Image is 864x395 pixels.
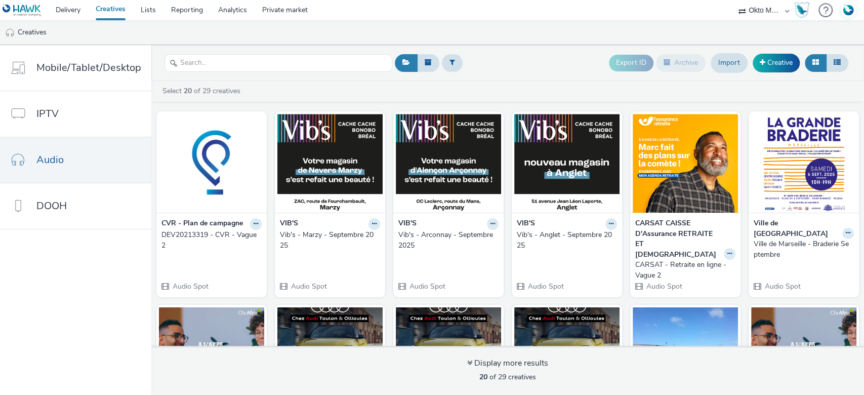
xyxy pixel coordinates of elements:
[467,358,548,369] div: Display more results
[527,282,564,291] span: Audio Spot
[753,54,800,72] a: Creative
[751,114,856,213] img: Ville de Marseille - Braderie Septembre visual
[764,282,801,291] span: Audio Spot
[754,239,854,260] a: Ville de Marseille - Braderie Septembre
[3,4,42,17] img: undefined Logo
[826,54,848,71] button: Table
[396,114,501,213] img: Vib's - Arconnay - Septembre 2025 visual
[290,282,327,291] span: Audio Spot
[517,230,617,251] a: Vib's - Anglet - Septembre 2025
[754,218,840,239] strong: Ville de [GEOGRAPHIC_DATA]
[754,239,850,260] div: Ville de Marseille - Braderie Septembre
[36,106,59,121] span: IPTV
[841,3,856,18] img: Account FR
[517,218,535,230] strong: VIB'S
[711,53,748,72] a: Import
[36,199,67,213] span: DOOH
[280,230,380,251] a: Vib's - Marzy - Septembre 2025
[398,230,495,251] div: Vib's - Arconnay - Septembre 2025
[609,55,653,71] button: Export ID
[805,54,827,71] button: Grid
[161,230,258,251] div: DEV20213319 - CVR - Vague 2
[161,218,243,230] strong: CVR - Plan de campagne
[398,218,417,230] strong: VIB'S
[794,2,813,18] a: Hawk Academy
[517,230,613,251] div: Vib's - Anglet - Septembre 2025
[161,230,262,251] a: DEV20213319 - CVR - Vague 2
[633,114,738,213] img: CARSAT - Retraite en ligne - Vague 2 visual
[656,54,706,71] button: Archive
[36,60,141,75] span: Mobile/Tablet/Desktop
[36,152,64,167] span: Audio
[277,114,383,213] img: Vib's - Marzy - Septembre 2025 visual
[408,282,445,291] span: Audio Spot
[398,230,499,251] a: Vib's - Arconnay - Septembre 2025
[280,230,376,251] div: Vib's - Marzy - Septembre 2025
[172,282,209,291] span: Audio Spot
[164,54,392,72] input: Search...
[5,28,15,38] img: audio
[161,86,244,96] a: Select of 29 creatives
[635,260,731,281] div: CARSAT - Retraite en ligne - Vague 2
[479,372,487,382] strong: 20
[645,282,682,291] span: Audio Spot
[635,218,721,260] strong: CARSAT CAISSE D'Assurance RETRAITE ET [DEMOGRAPHIC_DATA]
[184,86,192,96] strong: 20
[635,260,735,281] a: CARSAT - Retraite en ligne - Vague 2
[514,114,620,213] img: Vib's - Anglet - Septembre 2025 visual
[794,2,809,18] img: Hawk Academy
[280,218,298,230] strong: VIB'S
[479,372,536,382] span: of 29 creatives
[159,114,264,213] img: DEV20213319 - CVR - Vague 2 visual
